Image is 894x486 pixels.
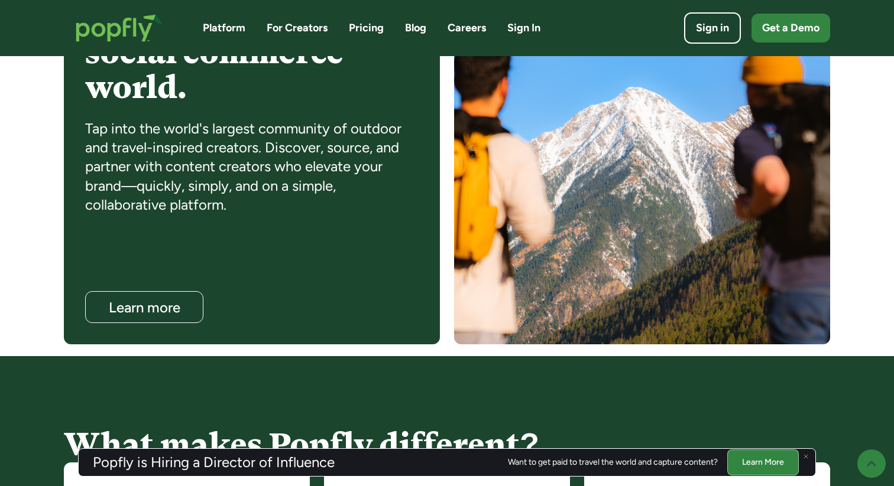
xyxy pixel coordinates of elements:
[96,300,192,315] div: Learn more
[508,458,718,467] div: Want to get paid to travel the world and capture content?
[85,119,419,215] div: Tap into the world's largest community of outdoor and travel-inspired creators. Discover, source,...
[267,21,328,35] a: For Creators
[448,21,486,35] a: Careers
[684,12,741,44] a: Sign in
[696,21,729,35] div: Sign in
[405,21,426,35] a: Blog
[85,291,203,323] a: Learn more
[762,21,819,35] div: Get a Demo
[64,427,830,462] h2: What makes Popfly different?
[752,14,830,43] a: Get a Demo
[727,449,799,475] a: Learn More
[203,21,245,35] a: Platform
[64,2,174,54] a: home
[349,21,384,35] a: Pricing
[507,21,540,35] a: Sign In
[93,455,335,469] h3: Popfly is Hiring a Director of Influence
